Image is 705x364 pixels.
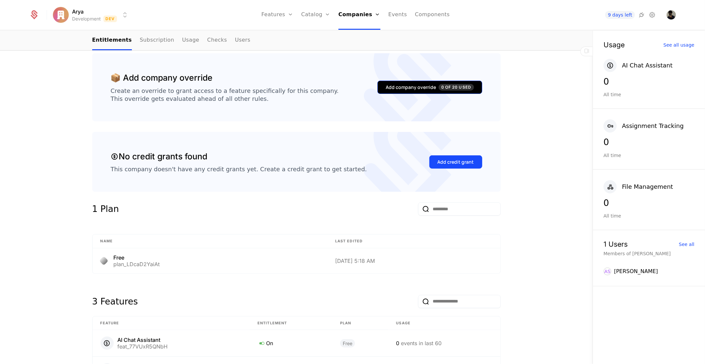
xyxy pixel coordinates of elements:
[438,159,474,165] div: Add credit grant
[207,31,227,50] a: Checks
[250,316,332,330] th: Entitlement
[622,182,673,191] div: File Management
[604,59,673,72] button: AI Chat Assistant
[111,150,208,163] div: No credit grants found
[118,337,168,343] div: AI Chat Assistant
[604,267,611,275] div: AS
[92,31,132,50] a: Entitlements
[604,250,694,257] div: Members of [PERSON_NAME]
[604,213,694,219] div: All time
[648,11,656,19] a: Settings
[604,119,684,133] button: Assignment Tracking
[111,165,367,173] div: This company doesn't have any credit grants yet. Create a credit grant to get started.
[92,31,251,50] ul: Choose Sub Page
[439,84,474,91] span: 0 of 20 Used
[114,262,160,267] div: plan_LDcaD2YaiAt
[604,77,694,86] div: 0
[92,295,138,308] div: 3 Features
[604,152,694,159] div: All time
[604,138,694,146] div: 0
[667,10,676,20] button: Open user button
[93,234,327,248] th: Name
[92,31,501,50] nav: Main
[182,31,199,50] a: Usage
[667,10,676,20] img: Arya Pratap
[111,72,213,84] div: 📦 Add company override
[340,339,355,347] span: Free
[663,43,694,47] div: See all usage
[604,41,625,48] div: Usage
[377,81,482,94] button: Add company override0 of 20 Used
[93,316,250,330] th: Feature
[257,339,324,347] div: On
[604,91,694,98] div: All time
[92,202,119,216] div: 1 Plan
[429,155,482,169] button: Add credit grant
[386,84,474,91] div: Add company override
[140,31,174,50] a: Subscription
[335,258,492,263] div: [DATE] 5:18 AM
[679,242,694,247] div: See all
[388,316,500,330] th: Usage
[72,8,84,16] span: Arya
[332,316,388,330] th: plan
[53,7,69,23] img: Arya
[103,16,117,22] span: Dev
[622,121,684,131] div: Assignment Tracking
[72,16,101,22] div: Development
[638,11,646,19] a: Integrations
[401,340,442,346] span: events in last 60
[55,8,129,22] button: Select environment
[622,61,673,70] div: AI Chat Assistant
[118,344,168,349] div: feat_77VUxR5QNbH
[604,241,628,248] div: 1 Users
[235,31,251,50] a: Users
[114,255,160,260] div: Free
[614,267,658,275] div: [PERSON_NAME]
[604,199,694,207] div: 0
[327,234,500,248] th: Last edited
[605,11,635,19] a: 9 days left
[604,180,673,193] button: File Management
[111,87,339,103] div: Create an override to grant access to a feature specifically for this company. This override gets...
[396,339,492,347] div: 0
